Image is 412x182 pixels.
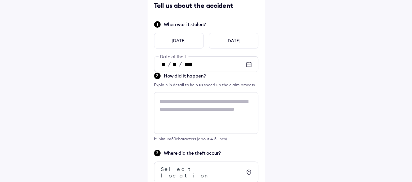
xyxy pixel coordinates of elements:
span: Date of theft [158,54,188,60]
div: Explain in detail to help us speed up the claim process [154,82,258,88]
span: / [179,61,182,67]
div: [DATE] [209,33,258,49]
span: How did it happen? [164,73,258,79]
span: / [168,61,171,67]
div: Select location [161,166,242,179]
div: [DATE] [154,33,204,49]
div: Minimum 50 characters (about 4-5 lines) [154,136,258,141]
span: When was it stolen? [164,21,258,28]
span: Where did the theft occur? [164,150,258,156]
div: Tell us about the accident [154,1,258,10]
